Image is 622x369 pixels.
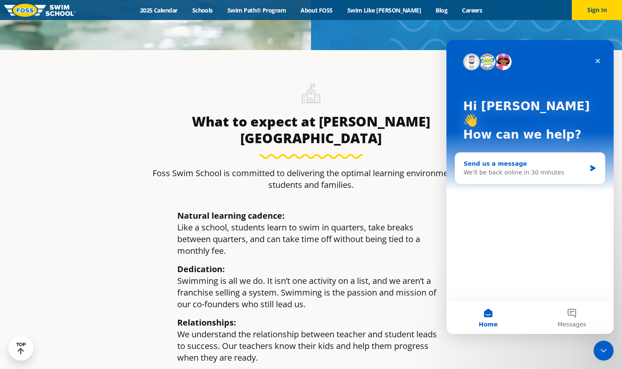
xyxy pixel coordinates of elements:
[301,83,321,109] img: icon-school-building.png
[16,342,26,355] div: TOP
[185,6,220,14] a: Schools
[177,317,236,328] b: Relationships:
[4,4,76,17] img: FOSS Swim School Logo
[293,6,340,14] a: About FOSS
[220,6,293,14] a: Swim Path® Program
[177,210,285,221] b: Natural learning cadence:
[177,317,445,364] p: We understand the relationship between teacher and student leads to success. Our teachers know th...
[152,167,470,191] p: Foss Swim School is committed to delivering the optimal learning environment for students and fam...
[177,210,445,257] p: Like a school, students learn to swim in quarters, take breaks between quarters, and can take tim...
[152,113,470,147] h3: What to expect at [PERSON_NAME][GEOGRAPHIC_DATA]
[177,263,445,310] p: Swimming is all we do. It isn’t one activity on a list, and we aren’t a franchise selling a syste...
[133,6,185,14] a: 2025 Calendar
[177,263,225,275] b: Dedication:
[594,341,614,361] iframe: Intercom live chat
[428,6,455,14] a: Blog
[455,6,489,14] a: Careers
[446,40,614,334] iframe: Intercom live chat
[340,6,428,14] a: Swim Like [PERSON_NAME]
